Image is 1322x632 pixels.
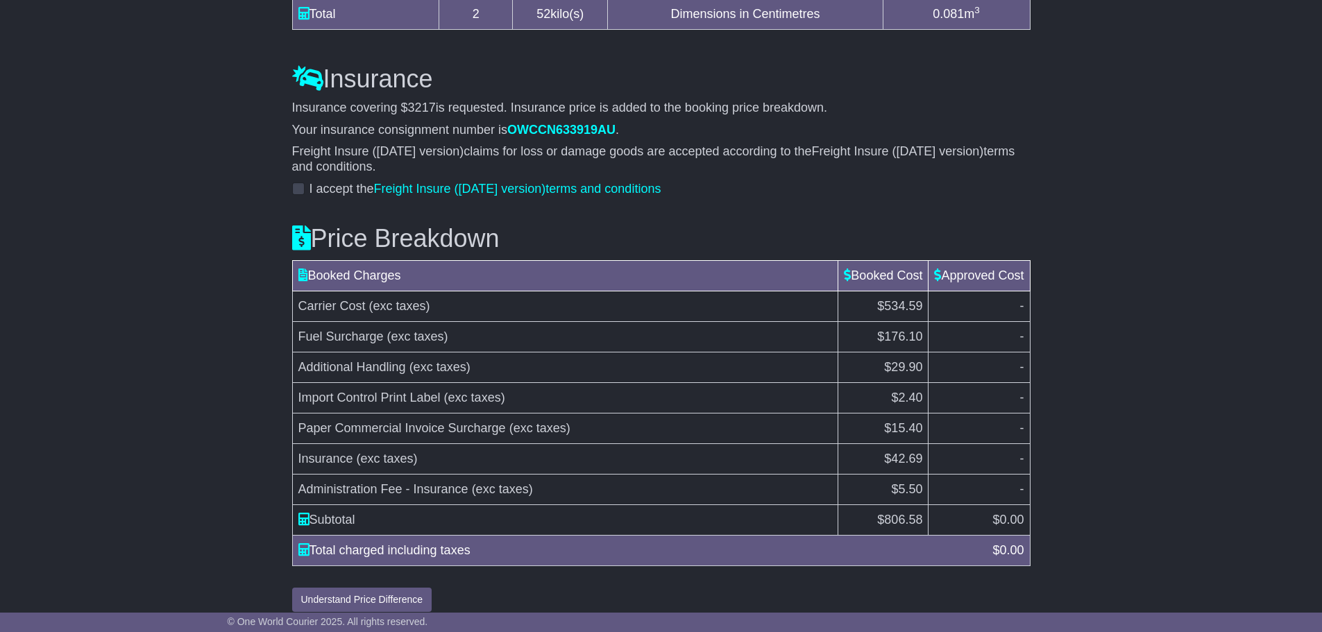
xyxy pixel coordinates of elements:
[298,299,366,313] span: Carrier Cost
[292,144,464,158] span: Freight Insure ([DATE] version)
[298,421,506,435] span: Paper Commercial Invoice Surcharge
[298,391,441,404] span: Import Control Print Label
[929,505,1030,536] td: $
[292,225,1031,253] h3: Price Breakdown
[408,101,436,114] span: 3217
[838,261,929,291] td: Booked Cost
[409,360,471,374] span: (exc taxes)
[472,482,533,496] span: (exc taxes)
[891,391,922,404] span: $2.40
[536,7,550,21] span: 52
[369,299,430,313] span: (exc taxes)
[292,65,1031,93] h3: Insurance
[884,421,922,435] span: $15.40
[891,482,922,496] span: $5.50
[298,482,468,496] span: Administration Fee - Insurance
[292,144,1031,174] p: claims for loss or damage goods are accepted according to the terms and conditions.
[310,182,661,197] label: I accept the
[884,360,922,374] span: $29.90
[292,261,838,291] td: Booked Charges
[999,543,1024,557] span: 0.00
[387,330,448,343] span: (exc taxes)
[933,7,964,21] span: 0.081
[1020,330,1024,343] span: -
[1020,421,1024,435] span: -
[999,513,1024,527] span: 0.00
[291,541,986,560] div: Total charged including taxes
[877,330,922,343] span: $176.10
[292,101,1031,116] p: Insurance covering $ is requested. Insurance price is added to the booking price breakdown.
[509,421,570,435] span: (exc taxes)
[292,588,432,612] button: Understand Price Difference
[1020,299,1024,313] span: -
[985,541,1031,560] div: $
[1020,482,1024,496] span: -
[1020,360,1024,374] span: -
[838,505,929,536] td: $
[974,5,980,15] sup: 3
[228,616,428,627] span: © One World Courier 2025. All rights reserved.
[298,360,406,374] span: Additional Handling
[292,505,838,536] td: Subtotal
[292,123,1031,138] p: Your insurance consignment number is .
[444,391,505,404] span: (exc taxes)
[374,182,546,196] span: Freight Insure ([DATE] version)
[298,330,384,343] span: Fuel Surcharge
[812,144,984,158] span: Freight Insure ([DATE] version)
[929,261,1030,291] td: Approved Cost
[298,452,353,466] span: Insurance
[884,513,922,527] span: 806.58
[877,299,922,313] span: $534.59
[507,123,616,137] span: OWCCN633919AU
[357,452,418,466] span: (exc taxes)
[884,452,922,466] span: $42.69
[374,182,661,196] a: Freight Insure ([DATE] version)terms and conditions
[1020,452,1024,466] span: -
[1020,391,1024,404] span: -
